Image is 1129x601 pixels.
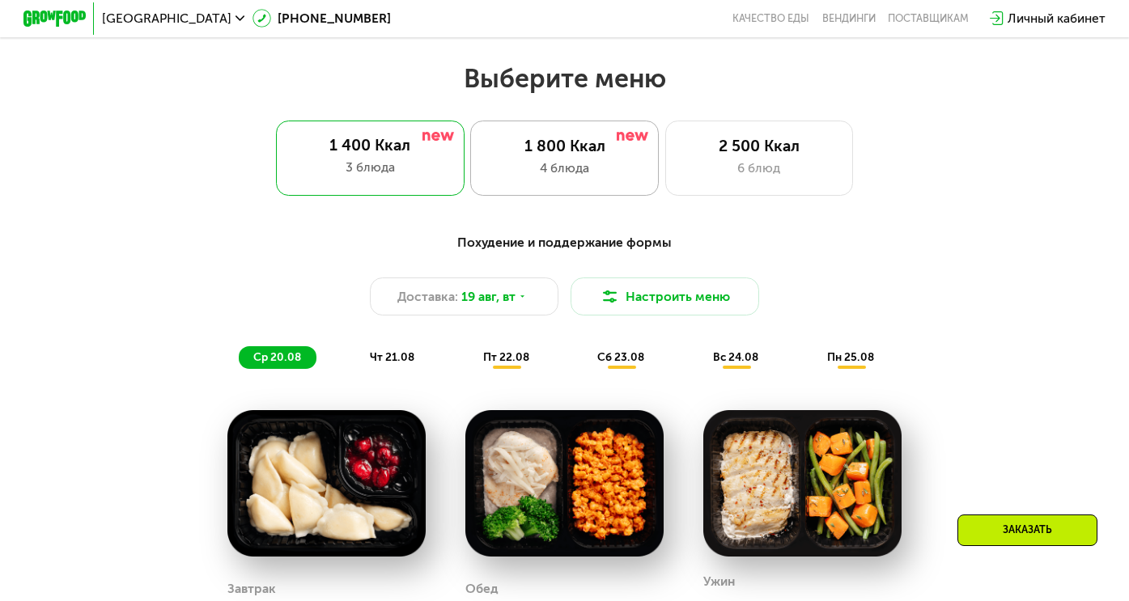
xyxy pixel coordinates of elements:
[291,136,448,154] div: 1 400 Ккал
[487,159,643,177] div: 4 блюда
[827,350,874,364] span: пн 25.08
[681,159,837,177] div: 6 блюд
[461,287,516,306] span: 19 авг, вт
[703,569,735,593] div: Ужин
[713,350,758,364] span: вс 24.08
[571,277,759,315] button: Настроить меню
[370,350,414,364] span: чт 21.08
[50,62,1079,95] h2: Выберите меню
[483,350,529,364] span: пт 22.08
[957,514,1097,546] div: Заказать
[487,137,643,155] div: 1 800 Ккал
[888,12,969,25] div: поставщикам
[681,137,837,155] div: 2 500 Ккал
[597,350,644,364] span: сб 23.08
[227,577,276,600] div: Завтрак
[397,287,458,306] span: Доставка:
[1008,9,1106,28] div: Личный кабинет
[291,158,448,176] div: 3 блюда
[102,12,231,25] span: [GEOGRAPHIC_DATA]
[465,577,499,600] div: Обед
[253,9,391,28] a: [PHONE_NUMBER]
[100,233,1029,252] div: Похудение и поддержание формы
[732,12,809,25] a: Качество еды
[822,12,876,25] a: Вендинги
[253,350,301,364] span: ср 20.08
